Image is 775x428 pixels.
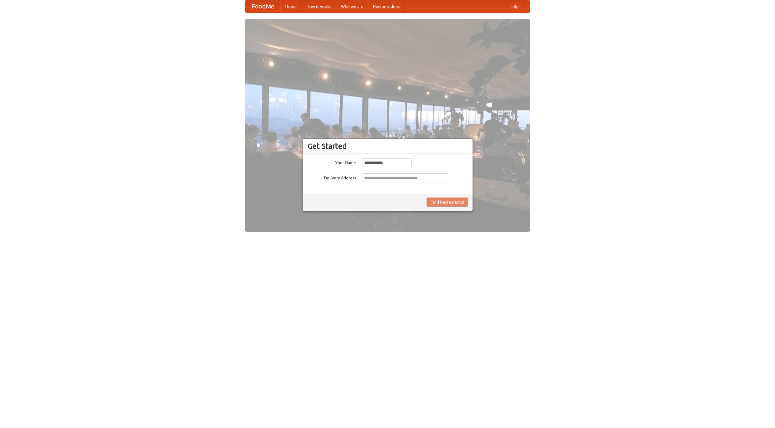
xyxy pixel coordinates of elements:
label: Your Name [308,158,356,166]
a: Help [505,0,523,12]
label: Delivery Address [308,173,356,181]
a: Home [280,0,302,12]
h3: Get Started [308,142,468,151]
a: Who we are [336,0,368,12]
a: FoodMe [246,0,280,12]
button: Find Restaurants! [427,198,468,207]
a: Recipe videos [368,0,404,12]
a: How it works [302,0,336,12]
